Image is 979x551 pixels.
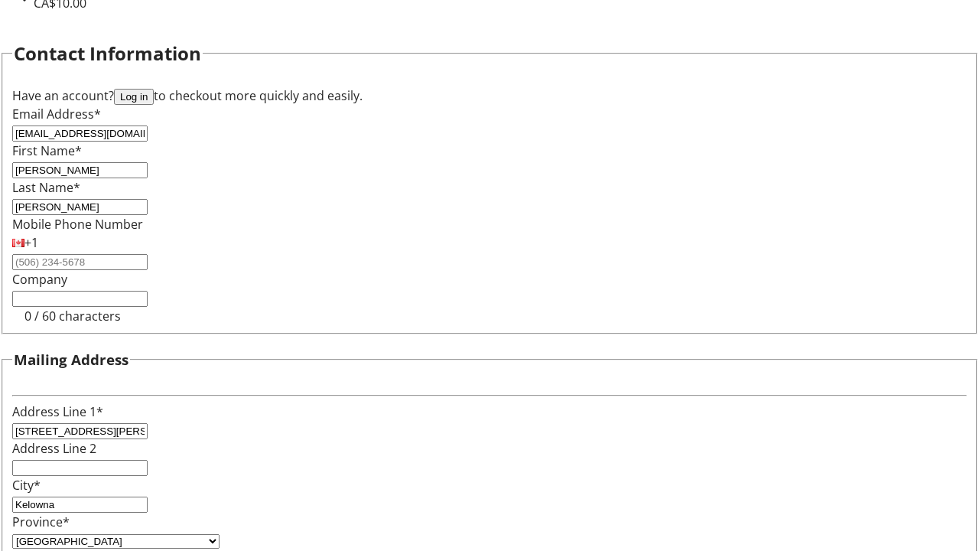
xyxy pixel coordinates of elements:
[12,477,41,494] label: City*
[12,179,80,196] label: Last Name*
[12,514,70,530] label: Province*
[12,271,67,288] label: Company
[12,216,143,233] label: Mobile Phone Number
[12,86,967,105] div: Have an account? to checkout more quickly and easily.
[12,254,148,270] input: (506) 234-5678
[12,440,96,457] label: Address Line 2
[12,497,148,513] input: City
[14,349,128,370] h3: Mailing Address
[12,403,103,420] label: Address Line 1*
[12,423,148,439] input: Address
[12,106,101,122] label: Email Address*
[12,142,82,159] label: First Name*
[24,308,121,324] tr-character-limit: 0 / 60 characters
[114,89,154,105] button: Log in
[14,40,201,67] h2: Contact Information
